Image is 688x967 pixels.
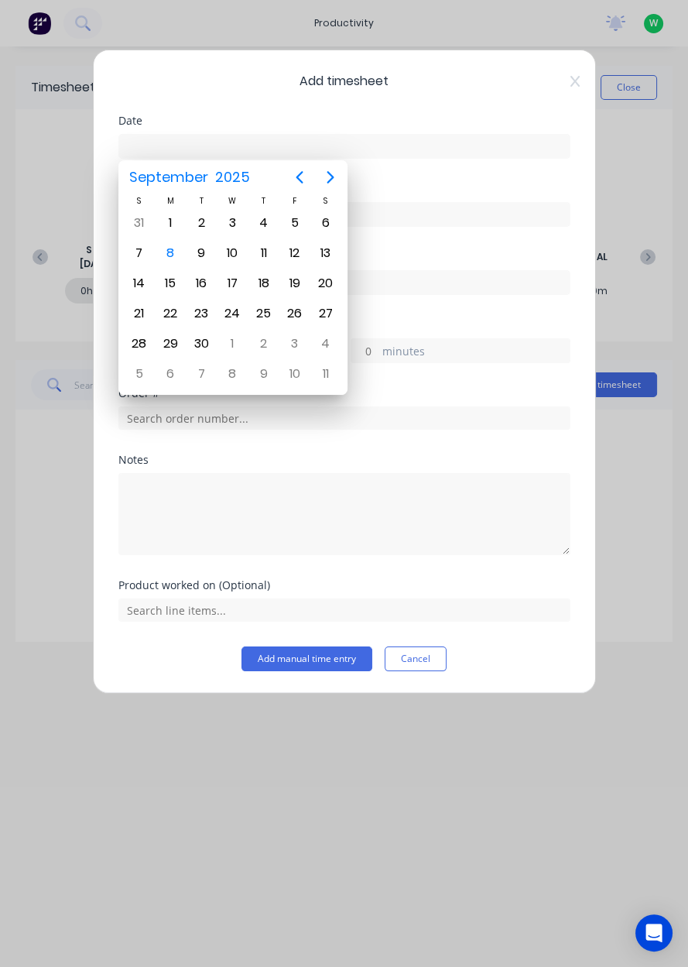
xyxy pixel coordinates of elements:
div: Saturday, October 4, 2025 [314,332,337,355]
span: 2025 [212,163,254,191]
div: Open Intercom Messenger [635,914,673,952]
div: Monday, September 1, 2025 [159,211,182,235]
div: Tuesday, September 30, 2025 [190,332,213,355]
div: Thursday, September 11, 2025 [252,242,276,265]
div: Thursday, September 25, 2025 [252,302,276,325]
div: Friday, September 12, 2025 [283,242,306,265]
div: S [124,194,155,207]
label: minutes [382,343,570,362]
div: Saturday, October 11, 2025 [314,362,337,386]
div: Thursday, September 4, 2025 [252,211,276,235]
div: T [248,194,279,207]
button: Next page [315,162,346,193]
div: Wednesday, September 24, 2025 [221,302,244,325]
div: Sunday, September 28, 2025 [128,332,151,355]
div: Monday, September 15, 2025 [159,272,182,295]
div: Monday, September 29, 2025 [159,332,182,355]
div: M [155,194,186,207]
div: Friday, October 10, 2025 [283,362,306,386]
div: Tuesday, September 23, 2025 [190,302,213,325]
div: Tuesday, September 16, 2025 [190,272,213,295]
div: Date [118,115,570,126]
div: Wednesday, October 1, 2025 [221,332,244,355]
button: Cancel [385,646,447,671]
div: Product worked on (Optional) [118,580,570,591]
input: Search line items... [118,598,570,622]
div: Friday, September 5, 2025 [283,211,306,235]
div: Saturday, September 20, 2025 [314,272,337,295]
div: Saturday, September 27, 2025 [314,302,337,325]
div: Today, Monday, September 8, 2025 [159,242,182,265]
div: Tuesday, September 2, 2025 [190,211,213,235]
div: Wednesday, September 3, 2025 [221,211,244,235]
button: Add manual time entry [241,646,372,671]
div: Friday, October 3, 2025 [283,332,306,355]
div: Wednesday, October 8, 2025 [221,362,244,386]
input: Search order number... [118,406,570,430]
div: Monday, September 22, 2025 [159,302,182,325]
span: Add timesheet [118,72,570,91]
div: Saturday, September 13, 2025 [314,242,337,265]
button: Previous page [284,162,315,193]
div: Thursday, September 18, 2025 [252,272,276,295]
div: T [186,194,217,207]
div: Notes [118,454,570,465]
div: Monday, October 6, 2025 [159,362,182,386]
div: Saturday, September 6, 2025 [314,211,337,235]
div: S [310,194,341,207]
div: Sunday, October 5, 2025 [128,362,151,386]
span: September [126,163,212,191]
div: Wednesday, September 17, 2025 [221,272,244,295]
div: Thursday, October 9, 2025 [252,362,276,386]
div: Sunday, September 21, 2025 [128,302,151,325]
div: Friday, September 19, 2025 [283,272,306,295]
div: Order # [118,388,570,399]
div: Thursday, October 2, 2025 [252,332,276,355]
button: September2025 [120,163,260,191]
input: 0 [351,339,378,362]
div: Sunday, August 31, 2025 [128,211,151,235]
div: F [279,194,310,207]
div: Sunday, September 7, 2025 [128,242,151,265]
div: Tuesday, October 7, 2025 [190,362,213,386]
div: W [217,194,248,207]
div: Sunday, September 14, 2025 [128,272,151,295]
div: Friday, September 26, 2025 [283,302,306,325]
div: Tuesday, September 9, 2025 [190,242,213,265]
div: Wednesday, September 10, 2025 [221,242,244,265]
